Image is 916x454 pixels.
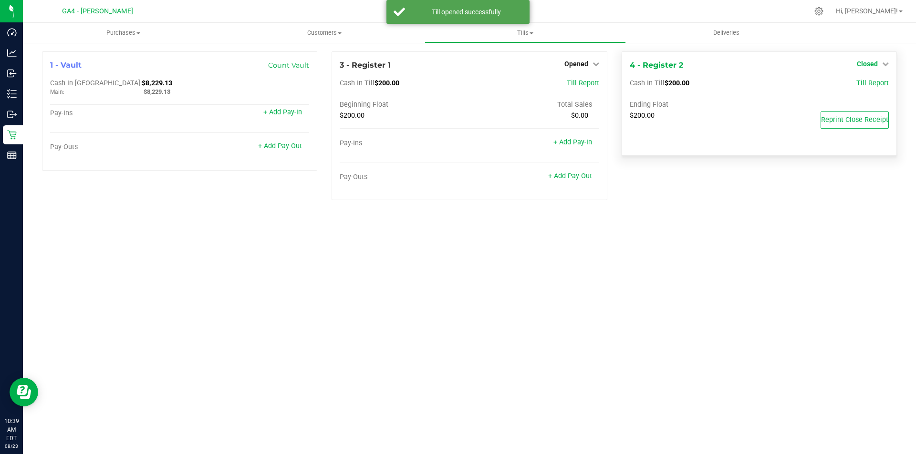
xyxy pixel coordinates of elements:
[571,111,588,120] span: $0.00
[340,101,469,109] div: Beginning Float
[50,109,180,118] div: Pay-Ins
[564,60,588,68] span: Opened
[7,48,17,58] inline-svg: Analytics
[50,79,142,87] span: Cash In [GEOGRAPHIC_DATA]:
[630,111,655,120] span: $200.00
[813,7,825,16] div: Manage settings
[630,61,683,70] span: 4 - Register 2
[7,69,17,78] inline-svg: Inbound
[425,23,625,43] a: Tills
[263,108,302,116] a: + Add Pay-In
[7,151,17,160] inline-svg: Reports
[626,23,827,43] a: Deliveries
[836,7,898,15] span: Hi, [PERSON_NAME]!
[665,79,689,87] span: $200.00
[700,29,752,37] span: Deliveries
[7,110,17,119] inline-svg: Outbound
[4,443,19,450] p: 08/23
[340,79,375,87] span: Cash In Till
[425,29,625,37] span: Tills
[857,60,878,68] span: Closed
[50,89,64,95] span: Main:
[340,61,391,70] span: 3 - Register 1
[469,101,599,109] div: Total Sales
[23,23,224,43] a: Purchases
[410,7,522,17] div: Till opened successfully
[548,172,592,180] a: + Add Pay-Out
[856,79,889,87] a: Till Report
[7,130,17,140] inline-svg: Retail
[340,111,364,120] span: $200.00
[630,101,760,109] div: Ending Float
[224,29,424,37] span: Customers
[821,111,889,129] button: Reprint Close Receipt
[268,61,309,70] a: Count Vault
[23,29,224,37] span: Purchases
[50,61,82,70] span: 1 - Vault
[50,143,180,151] div: Pay-Outs
[553,138,592,146] a: + Add Pay-In
[258,142,302,150] a: + Add Pay-Out
[142,79,172,87] span: $8,229.13
[224,23,425,43] a: Customers
[340,139,469,148] div: Pay-Ins
[7,28,17,37] inline-svg: Dashboard
[821,116,888,124] span: Reprint Close Receipt
[567,79,599,87] a: Till Report
[7,89,17,99] inline-svg: Inventory
[144,88,170,95] span: $8,229.13
[62,7,133,15] span: GA4 - [PERSON_NAME]
[630,79,665,87] span: Cash In Till
[375,79,399,87] span: $200.00
[4,417,19,443] p: 10:39 AM EDT
[340,173,469,182] div: Pay-Outs
[10,378,38,406] iframe: Resource center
